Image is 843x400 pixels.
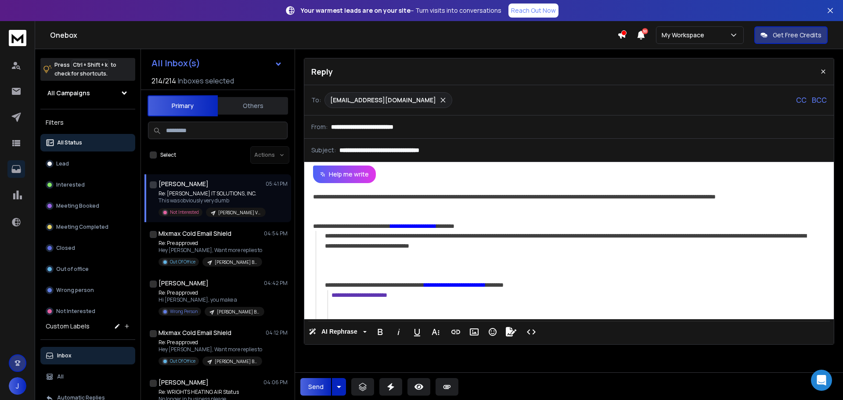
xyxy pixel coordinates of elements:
[320,328,359,335] span: AI Rephrase
[40,368,135,386] button: All
[57,139,82,146] p: All Status
[215,358,257,365] p: [PERSON_NAME] Blast sand verified High Rev
[390,323,407,341] button: Italic (Ctrl+I)
[218,96,288,115] button: Others
[812,95,827,105] p: BCC
[754,26,828,44] button: Get Free Credits
[56,223,108,231] p: Meeting Completed
[796,95,807,105] p: CC
[311,96,321,105] p: To:
[311,146,336,155] p: Subject:
[72,60,109,70] span: Ctrl + Shift + k
[40,176,135,194] button: Interested
[40,347,135,364] button: Inbox
[170,308,198,315] p: Wrong Person
[40,155,135,173] button: Lead
[40,134,135,151] button: All Status
[218,209,260,216] p: [PERSON_NAME] Viper blast
[47,89,90,97] h1: All Campaigns
[9,377,26,395] button: J
[773,31,821,40] p: Get Free Credits
[159,289,264,296] p: Re: Pre approved
[159,378,209,387] h1: [PERSON_NAME]
[159,328,231,337] h1: Mixmax Cold Email Shield
[466,323,483,341] button: Insert Image (Ctrl+P)
[311,65,333,78] p: Reply
[151,59,200,68] h1: All Inbox(s)
[40,84,135,102] button: All Campaigns
[159,339,262,346] p: Re: Pre approved
[9,30,26,46] img: logo
[159,247,262,254] p: Hey [PERSON_NAME], Want more replies to
[266,329,288,336] p: 04:12 PM
[56,287,94,294] p: Wrong person
[148,95,218,116] button: Primary
[56,160,69,167] p: Lead
[40,303,135,320] button: Not Interested
[263,379,288,386] p: 04:06 PM
[40,239,135,257] button: Closed
[170,358,195,364] p: Out Of Office
[144,54,289,72] button: All Inbox(s)
[264,280,288,287] p: 04:42 PM
[427,323,444,341] button: More Text
[159,346,262,353] p: Hey [PERSON_NAME], Want more replies to
[508,4,558,18] a: Reach Out Now
[372,323,389,341] button: Bold (Ctrl+B)
[313,166,376,183] button: Help me write
[40,197,135,215] button: Meeting Booked
[46,322,90,331] h3: Custom Labels
[40,281,135,299] button: Wrong person
[447,323,464,341] button: Insert Link (Ctrl+K)
[159,190,264,197] p: Re: [PERSON_NAME] IT SOLUTIONS, INC.
[159,197,264,204] p: This was obviously very dumb
[523,323,540,341] button: Code View
[56,266,89,273] p: Out of office
[178,76,234,86] h3: Inboxes selected
[40,218,135,236] button: Meeting Completed
[301,6,411,14] strong: Your warmest leads are on your site
[151,76,176,86] span: 214 / 214
[662,31,708,40] p: My Workspace
[159,229,231,238] h1: Mixmax Cold Email Shield
[56,202,99,209] p: Meeting Booked
[40,116,135,129] h3: Filters
[54,61,116,78] p: Press to check for shortcuts.
[170,209,199,216] p: Not Interested
[311,123,328,131] p: From:
[511,6,556,15] p: Reach Out Now
[409,323,425,341] button: Underline (Ctrl+U)
[300,378,331,396] button: Send
[330,96,436,105] p: [EMAIL_ADDRESS][DOMAIN_NAME]
[57,373,64,380] p: All
[484,323,501,341] button: Emoticons
[159,180,209,188] h1: [PERSON_NAME]
[159,279,209,288] h1: [PERSON_NAME]
[56,308,95,315] p: Not Interested
[811,370,832,391] div: Open Intercom Messenger
[170,259,195,265] p: Out Of Office
[215,259,257,266] p: [PERSON_NAME] Blast sand verified High Rev
[40,260,135,278] button: Out of office
[56,181,85,188] p: Interested
[159,240,262,247] p: Re: Pre approved
[159,389,264,396] p: Re: WRIGHTS HEATING AIR Status
[50,30,617,40] h1: Onebox
[57,352,72,359] p: Inbox
[159,296,264,303] p: Hi [PERSON_NAME], you make a
[264,230,288,237] p: 04:54 PM
[266,180,288,187] p: 05:41 PM
[503,323,519,341] button: Signature
[307,323,368,341] button: AI Rephrase
[217,309,259,315] p: [PERSON_NAME] Blast sand verified High Rev
[642,28,648,34] span: 50
[56,245,75,252] p: Closed
[160,151,176,159] label: Select
[301,6,501,15] p: – Turn visits into conversations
